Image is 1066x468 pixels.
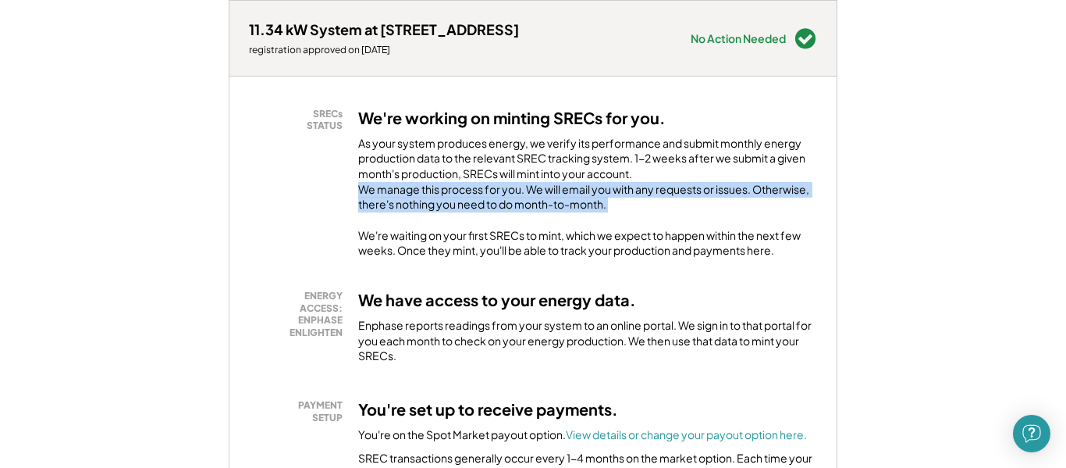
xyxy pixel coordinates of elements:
[257,290,343,338] div: ENERGY ACCESS: ENPHASE ENLIGHTEN
[358,427,807,443] div: You're on the Spot Market payout option.
[257,108,343,132] div: SRECs STATUS
[358,228,817,259] div: We're waiting on your first SRECs to mint, which we expect to happen within the next few weeks. O...
[249,20,519,38] div: 11.34 kW System at [STREET_ADDRESS]
[691,33,786,44] div: No Action Needed
[358,136,817,220] div: As your system produces energy, we verify its performance and submit monthly energy production da...
[257,399,343,423] div: PAYMENT SETUP
[566,427,807,441] a: View details or change your payout option here.
[358,318,817,364] div: Enphase reports readings from your system to an online portal. We sign in to that portal for you ...
[358,108,666,128] h3: We're working on minting SRECs for you.
[249,44,519,56] div: registration approved on [DATE]
[358,290,636,310] h3: We have access to your energy data.
[1013,415,1050,452] div: Open Intercom Messenger
[358,399,618,420] h3: You're set up to receive payments.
